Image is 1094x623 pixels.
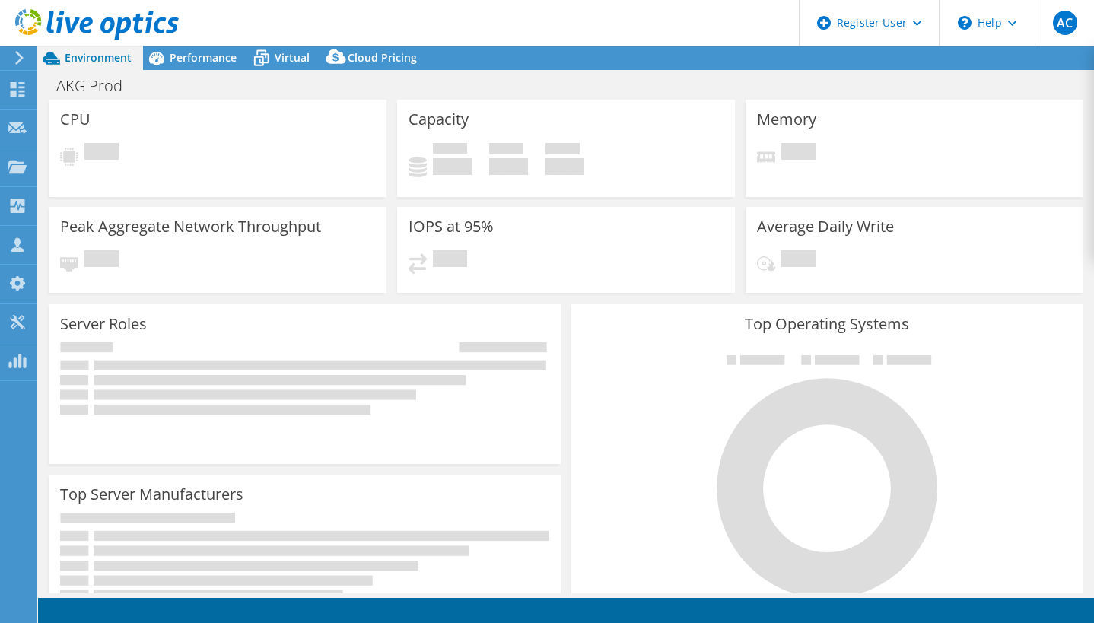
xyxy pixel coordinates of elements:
span: Pending [781,143,816,164]
span: Pending [781,250,816,271]
span: Environment [65,50,132,65]
span: Virtual [275,50,310,65]
span: Pending [84,250,119,271]
span: AC [1053,11,1077,35]
h1: AKG Prod [49,78,146,94]
h3: Server Roles [60,316,147,332]
span: Performance [170,50,237,65]
h4: 0 GiB [545,158,584,175]
span: Pending [84,143,119,164]
svg: \n [958,16,972,30]
h4: 0 GiB [433,158,472,175]
h3: Top Server Manufacturers [60,486,243,503]
span: Total [545,143,580,158]
span: Free [489,143,523,158]
h3: Peak Aggregate Network Throughput [60,218,321,235]
h3: Capacity [409,111,469,128]
h4: 0 GiB [489,158,528,175]
h3: CPU [60,111,91,128]
h3: IOPS at 95% [409,218,494,235]
h3: Memory [757,111,816,128]
h3: Top Operating Systems [583,316,1072,332]
span: Pending [433,250,467,271]
span: Used [433,143,467,158]
h3: Average Daily Write [757,218,894,235]
span: Cloud Pricing [348,50,417,65]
